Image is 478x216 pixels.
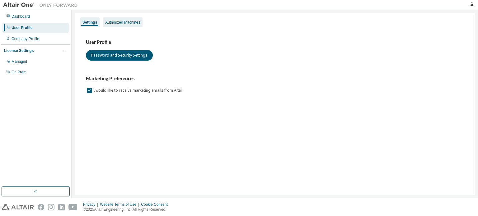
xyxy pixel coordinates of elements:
[83,207,171,212] p: © 2025 Altair Engineering, Inc. All Rights Reserved.
[82,20,97,25] div: Settings
[86,50,153,61] button: Password and Security Settings
[12,14,30,19] div: Dashboard
[68,204,77,210] img: youtube.svg
[141,202,171,207] div: Cookie Consent
[58,204,65,210] img: linkedin.svg
[48,204,54,210] img: instagram.svg
[2,204,34,210] img: altair_logo.svg
[83,202,100,207] div: Privacy
[12,25,32,30] div: User Profile
[3,2,81,8] img: Altair One
[100,202,141,207] div: Website Terms of Use
[105,20,140,25] div: Authorized Machines
[38,204,44,210] img: facebook.svg
[12,36,39,41] div: Company Profile
[86,76,464,82] h3: Marketing Preferences
[93,87,185,94] label: I would like to receive marketing emails from Altair
[12,70,26,75] div: On Prem
[4,48,34,53] div: License Settings
[12,59,27,64] div: Managed
[86,39,464,45] h3: User Profile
